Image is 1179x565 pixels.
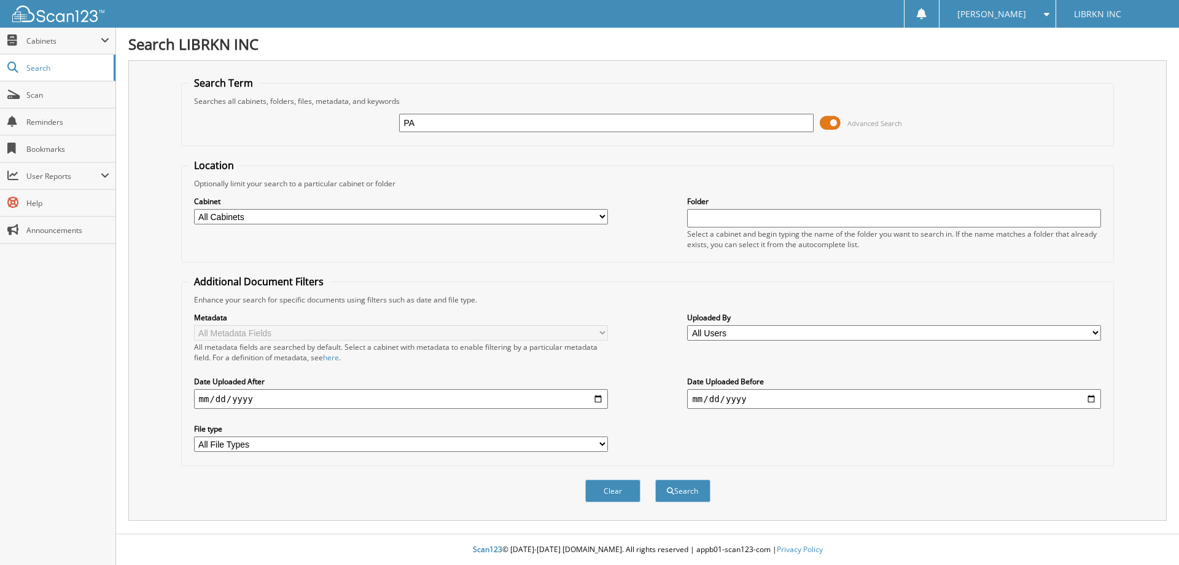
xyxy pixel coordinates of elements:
label: Date Uploaded Before [687,376,1101,387]
a: Privacy Policy [777,544,823,555]
span: Help [26,198,109,208]
legend: Search Term [188,76,259,90]
label: Uploaded By [687,312,1101,323]
legend: Location [188,159,240,172]
div: Optionally limit your search to a particular cabinet or folder [188,178,1108,189]
input: end [687,389,1101,409]
span: Reminders [26,117,109,127]
span: Search [26,63,107,73]
input: start [194,389,608,409]
span: LIBRKN INC [1074,10,1121,18]
button: Clear [585,480,640,502]
div: All metadata fields are searched by default. Select a cabinet with metadata to enable filtering b... [194,342,608,363]
span: Scan [26,90,109,100]
a: here [323,352,339,363]
div: © [DATE]-[DATE] [DOMAIN_NAME]. All rights reserved | appb01-scan123-com | [116,535,1179,565]
div: Select a cabinet and begin typing the name of the folder you want to search in. If the name match... [687,229,1101,250]
img: scan123-logo-white.svg [12,6,104,22]
span: Scan123 [473,544,502,555]
button: Search [655,480,710,502]
label: Date Uploaded After [194,376,608,387]
label: Folder [687,196,1101,207]
span: Announcements [26,225,109,235]
h1: Search LIBRKN INC [128,34,1167,54]
label: Metadata [194,312,608,323]
label: File type [194,424,608,434]
span: Advanced Search [847,119,902,128]
span: User Reports [26,171,101,181]
span: Bookmarks [26,144,109,154]
div: Enhance your search for specific documents using filters such as date and file type. [188,294,1108,305]
label: Cabinet [194,196,608,207]
span: Cabinets [26,36,101,46]
div: Searches all cabinets, folders, files, metadata, and keywords [188,96,1108,106]
span: [PERSON_NAME] [957,10,1026,18]
legend: Additional Document Filters [188,275,330,288]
